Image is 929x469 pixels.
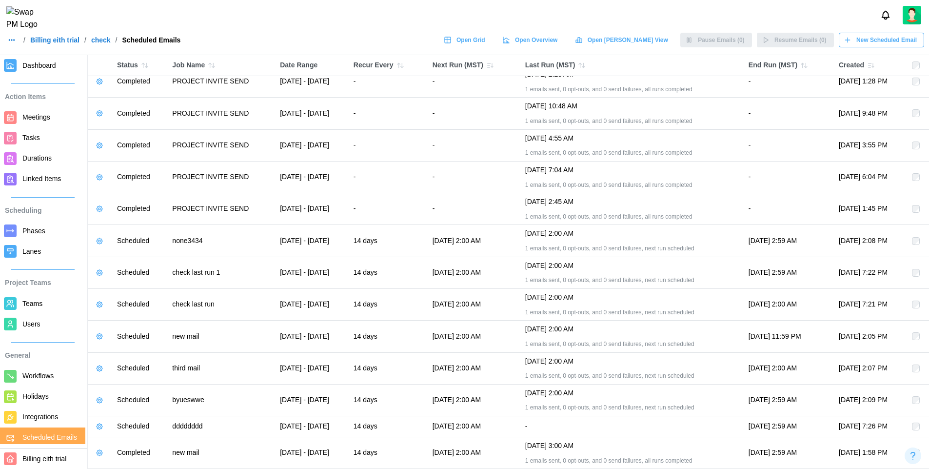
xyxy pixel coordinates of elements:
div: Job Name [172,59,270,72]
td: 14 days [349,416,428,437]
button: Notifications [877,7,894,23]
td: [DATE] 2:00 AM [428,384,520,416]
td: [DATE] - [DATE] [275,65,349,97]
div: [DATE] 2:00 AM [525,261,739,271]
td: none3434 [167,225,275,257]
td: - [349,98,428,129]
td: Scheduled [112,321,167,352]
td: check last run [167,288,275,320]
td: [DATE] 1:28 PM [834,65,907,97]
td: Scheduled [112,384,167,416]
td: - [349,65,428,97]
span: Open Overview [515,33,557,47]
td: [DATE] 2:00 AM [428,437,520,469]
td: - [349,161,428,193]
a: Open [PERSON_NAME] View [570,33,675,47]
a: Open Overview [497,33,565,47]
td: [DATE] 2:00 AM [744,352,834,384]
td: Scheduled [112,288,167,320]
td: [DATE] 2:00 AM [428,416,520,437]
td: - [428,161,520,193]
td: - [520,416,744,437]
td: - [428,65,520,97]
td: PROJECT INVITE SEND [167,98,275,129]
td: [DATE] 2:00 AM [428,257,520,288]
a: check [91,37,111,43]
span: Teams [22,300,42,307]
div: End Run (MST) [749,59,829,72]
div: 1 emails sent, 0 opt-outs, and 0 send failures, next run scheduled [525,276,739,285]
span: Lanes [22,247,41,255]
a: Billing eith trial [30,37,79,43]
div: 1 emails sent, 0 opt-outs, and 0 send failures, all runs completed [525,117,739,126]
td: [DATE] - [DATE] [275,352,349,384]
div: Date Range [280,60,344,71]
div: 1 emails sent, 0 opt-outs, and 0 send failures, all runs completed [525,456,739,466]
div: [DATE] 2:45 AM [525,197,739,207]
div: 1 emails sent, 0 opt-outs, and 0 send failures, next run scheduled [525,403,739,412]
div: [DATE] 2:00 AM [525,324,739,335]
a: Open Grid [439,33,493,47]
span: Users [22,320,40,328]
td: [DATE] 2:00 AM [428,288,520,320]
td: [DATE] 2:00 AM [428,321,520,352]
div: Created [839,59,902,72]
td: [DATE] - [DATE] [275,437,349,469]
td: 14 days [349,437,428,469]
span: Workflows [22,372,54,380]
td: - [349,129,428,161]
td: [DATE] - [DATE] [275,321,349,352]
td: Scheduled [112,257,167,288]
td: - [744,65,834,97]
td: [DATE] 1:45 PM [834,193,907,225]
td: [DATE] 3:55 PM [834,129,907,161]
div: 1 emails sent, 0 opt-outs, and 0 send failures, all runs completed [525,148,739,158]
td: [DATE] - [DATE] [275,288,349,320]
td: [DATE] 9:48 PM [834,98,907,129]
td: check last run 1 [167,257,275,288]
td: [DATE] 2:59 AM [744,437,834,469]
div: 1 emails sent, 0 opt-outs, and 0 send failures, next run scheduled [525,371,739,381]
td: - [744,98,834,129]
td: [DATE] 2:59 AM [744,416,834,437]
span: Dashboard [22,61,56,69]
td: dddddddd [167,416,275,437]
td: [DATE] - [DATE] [275,98,349,129]
div: [DATE] 7:04 AM [525,165,739,176]
span: Integrations [22,413,58,421]
span: Open Grid [456,33,485,47]
td: [DATE] 2:05 PM [834,321,907,352]
td: [DATE] 2:08 PM [834,225,907,257]
span: Open [PERSON_NAME] View [588,33,668,47]
td: Completed [112,129,167,161]
span: Meetings [22,113,50,121]
td: [DATE] 2:07 PM [834,352,907,384]
div: [DATE] 2:00 AM [525,356,739,367]
a: Zulqarnain Khalil [903,6,921,24]
td: [DATE] - [DATE] [275,161,349,193]
div: / [84,37,86,43]
div: 1 emails sent, 0 opt-outs, and 0 send failures, next run scheduled [525,340,739,349]
td: [DATE] 2:00 AM [428,225,520,257]
div: Recur Every [354,59,423,72]
div: [DATE] 2:00 AM [525,388,739,399]
div: Scheduled Emails [122,37,181,43]
td: - [744,193,834,225]
td: - [744,129,834,161]
div: / [116,37,118,43]
td: new mail [167,437,275,469]
td: 14 days [349,257,428,288]
td: third mail [167,352,275,384]
td: [DATE] 7:22 PM [834,257,907,288]
div: [DATE] 2:00 AM [525,292,739,303]
span: Scheduled Emails [22,433,77,441]
span: Durations [22,154,52,162]
td: PROJECT INVITE SEND [167,161,275,193]
div: 1 emails sent, 0 opt-outs, and 0 send failures, next run scheduled [525,244,739,253]
td: Completed [112,193,167,225]
div: [DATE] 4:55 AM [525,133,739,144]
div: 1 emails sent, 0 opt-outs, and 0 send failures, next run scheduled [525,308,739,317]
img: 2Q== [903,6,921,24]
div: [DATE] 10:48 AM [525,101,739,112]
td: [DATE] 2:09 PM [834,384,907,416]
